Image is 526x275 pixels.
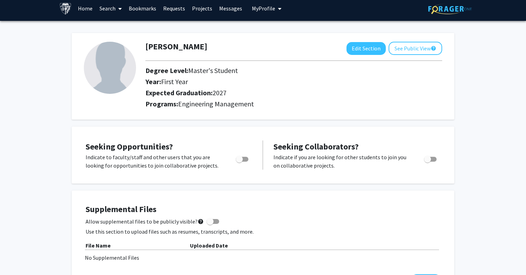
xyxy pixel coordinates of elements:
[86,227,440,236] p: Use this section to upload files such as resumes, transcripts, and more.
[86,153,223,170] p: Indicate to faculty/staff and other users that you are looking for opportunities to join collabor...
[145,78,382,86] h2: Year:
[5,244,30,270] iframe: Chat
[252,5,275,12] span: My Profile
[190,242,228,249] b: Uploaded Date
[421,153,440,163] div: Toggle
[85,253,441,262] div: No Supplemental Files
[389,42,442,55] button: See Public View
[273,141,359,152] span: Seeking Collaborators?
[188,66,238,75] span: Master's Student
[145,42,207,52] h1: [PERSON_NAME]
[178,99,254,108] span: Engineering Management
[161,77,188,86] span: First Year
[346,42,386,55] button: Edit Section
[59,2,72,15] img: Johns Hopkins University Logo
[233,153,252,163] div: Toggle
[145,100,442,108] h2: Programs:
[86,242,111,249] b: File Name
[198,217,204,226] mat-icon: help
[84,42,136,94] img: Profile Picture
[145,89,382,97] h2: Expected Graduation:
[273,153,411,170] p: Indicate if you are looking for other students to join you on collaborative projects.
[431,44,436,52] mat-icon: help
[86,141,173,152] span: Seeking Opportunities?
[86,217,204,226] span: Allow supplemental files to be publicly visible?
[145,66,382,75] h2: Degree Level:
[428,3,472,14] img: ForagerOne Logo
[86,204,440,215] h4: Supplemental Files
[213,88,226,97] span: 2027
